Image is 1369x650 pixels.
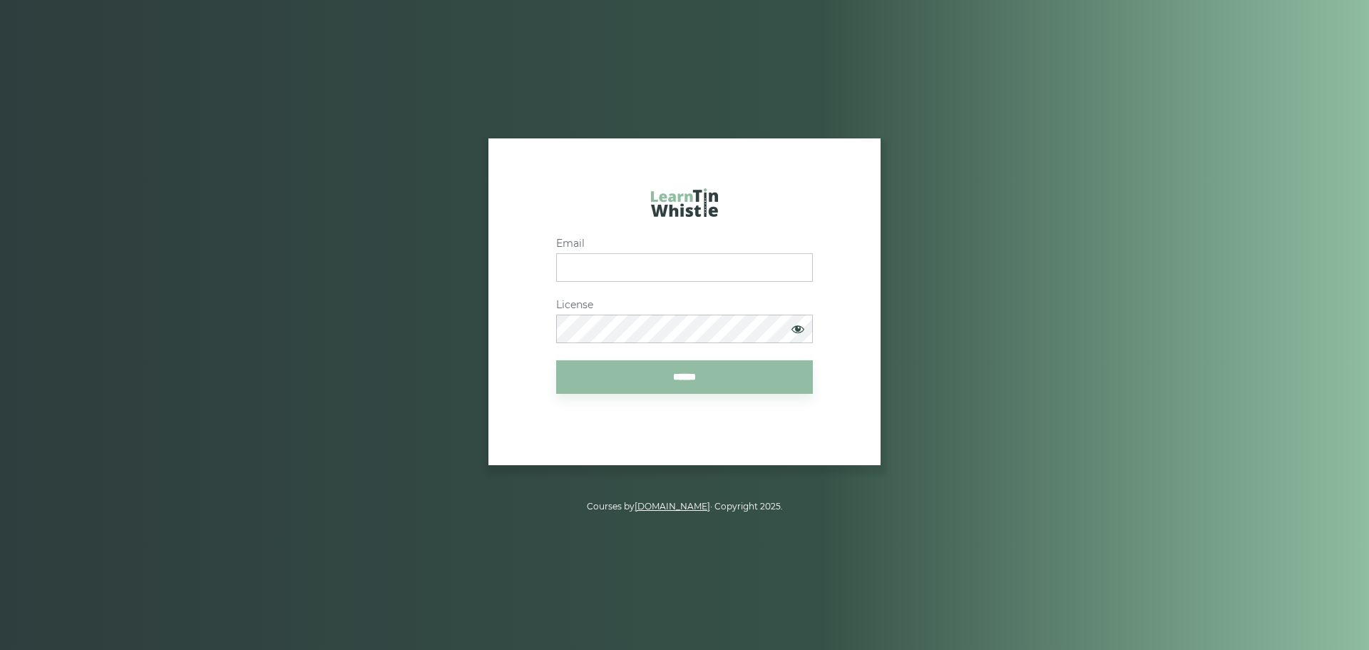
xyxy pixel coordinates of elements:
p: Courses by · Copyright 2025. [282,499,1087,514]
label: License [556,299,813,311]
label: Email [556,238,813,250]
img: LearnTinWhistle.com [651,188,718,217]
a: [DOMAIN_NAME] [635,501,710,512]
a: LearnTinWhistle.com [651,188,718,224]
